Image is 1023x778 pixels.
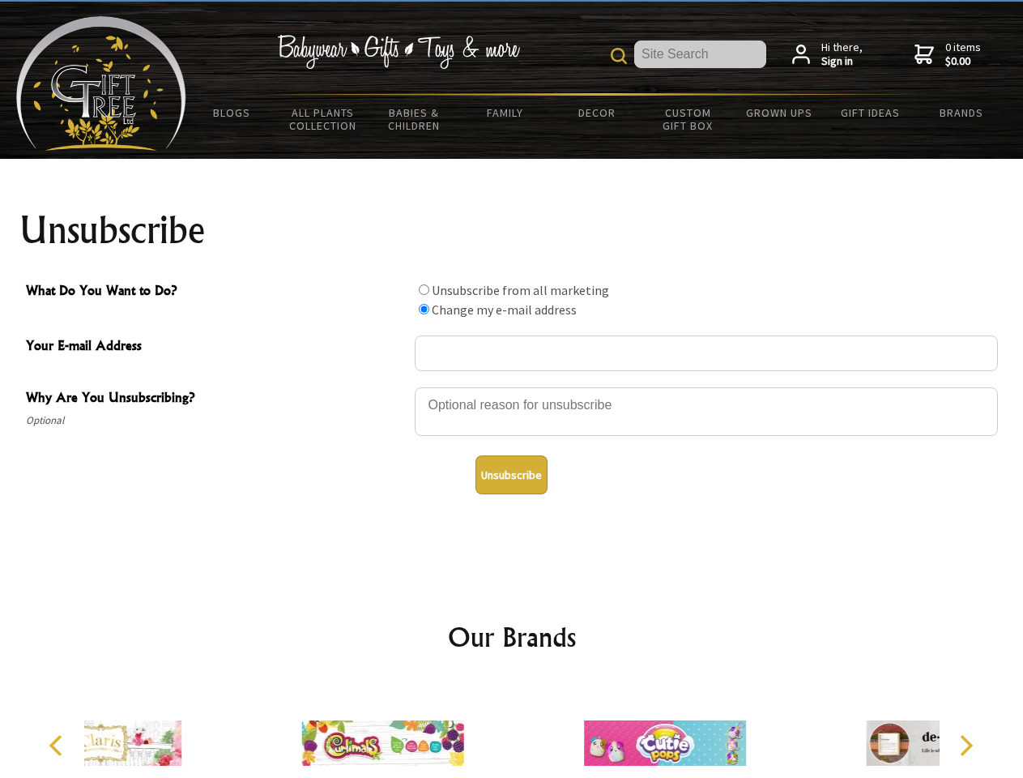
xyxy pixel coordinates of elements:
[460,96,552,130] a: Family
[419,284,429,295] input: What Do You Want to Do?
[40,728,76,763] button: Previous
[19,211,1004,250] h1: Unsubscribe
[26,411,407,430] span: Optional
[642,96,734,143] a: Custom Gift Box
[16,16,186,151] img: Babyware - Gifts - Toys and more...
[278,96,369,143] a: All Plants Collection
[415,387,998,436] textarea: Why Are You Unsubscribing?
[369,96,460,143] a: Babies & Children
[26,280,407,304] span: What Do You Want to Do?
[551,96,642,130] a: Decor
[26,387,407,411] span: Why Are You Unsubscribing?
[914,41,981,69] a: 0 items$0.00
[945,40,981,69] span: 0 items
[945,54,981,69] strong: $0.00
[432,282,609,298] label: Unsubscribe from all marketing
[821,41,863,69] span: Hi there,
[611,48,627,64] img: product search
[634,41,766,68] input: Site Search
[948,728,983,763] button: Next
[733,96,825,130] a: Grown Ups
[415,336,998,371] input: Your E-mail Address
[32,618,991,656] h2: Our Brands
[432,301,577,318] label: Change my e-mail address
[186,96,278,130] a: BLOGS
[26,336,407,359] span: Your E-mail Address
[916,96,1008,130] a: Brands
[419,304,429,314] input: What Do You Want to Do?
[792,41,863,69] a: Hi there,Sign in
[821,54,863,69] strong: Sign in
[825,96,916,130] a: Gift Ideas
[475,455,548,494] button: Unsubscribe
[277,35,520,69] img: Babywear - Gifts - Toys & more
